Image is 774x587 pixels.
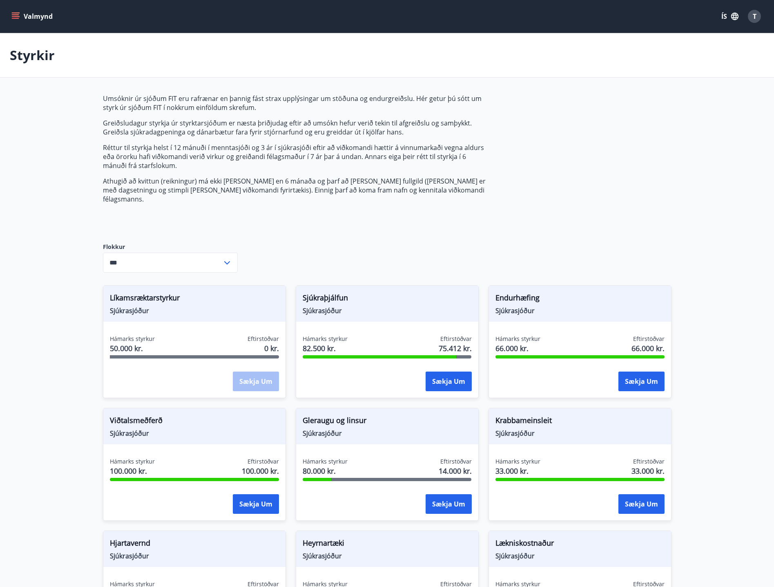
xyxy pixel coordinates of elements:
[439,466,472,476] span: 14.000 kr.
[495,306,665,315] span: Sjúkrasjóður
[110,457,155,466] span: Hámarks styrkur
[110,551,279,560] span: Sjúkrasjóður
[110,335,155,343] span: Hámarks styrkur
[717,9,743,24] button: ÍS
[631,466,665,476] span: 33.000 kr.
[495,292,665,306] span: Endurhæfing
[103,94,488,112] p: Umsóknir úr sjóðum FIT eru rafrænar en þannig fást strax upplýsingar um stöðuna og endurgreiðslu....
[440,457,472,466] span: Eftirstöðvar
[303,343,348,354] span: 82.500 kr.
[110,343,155,354] span: 50.000 kr.
[618,494,665,514] button: Sækja um
[631,343,665,354] span: 66.000 kr.
[303,306,472,315] span: Sjúkrasjóður
[103,243,238,251] label: Flokkur
[633,457,665,466] span: Eftirstöðvar
[303,335,348,343] span: Hámarks styrkur
[10,9,56,24] button: menu
[495,551,665,560] span: Sjúkrasjóður
[10,46,55,64] p: Styrkir
[495,457,540,466] span: Hámarks styrkur
[103,143,488,170] p: Réttur til styrkja helst í 12 mánuði í menntasjóði og 3 ár í sjúkrasjóði eftir að viðkomandi hætt...
[618,372,665,391] button: Sækja um
[633,335,665,343] span: Eftirstöðvar
[110,415,279,429] span: Viðtalsmeðferð
[264,343,279,354] span: 0 kr.
[110,538,279,551] span: Hjartavernd
[303,292,472,306] span: Sjúkraþjálfun
[753,12,756,21] span: T
[495,466,540,476] span: 33.000 kr.
[248,335,279,343] span: Eftirstöðvar
[110,466,155,476] span: 100.000 kr.
[248,457,279,466] span: Eftirstöðvar
[103,177,488,204] p: Athugið að kvittun (reikningur) má ekki [PERSON_NAME] en 6 mánaða og þarf að [PERSON_NAME] fullgi...
[303,429,472,438] span: Sjúkrasjóður
[426,372,472,391] button: Sækja um
[495,335,540,343] span: Hámarks styrkur
[745,7,764,26] button: T
[495,429,665,438] span: Sjúkrasjóður
[103,119,488,137] p: Greiðsludagur styrkja úr styrktarsjóðum er næsta þriðjudag eftir að umsókn hefur verið tekin til ...
[110,429,279,438] span: Sjúkrasjóður
[439,343,472,354] span: 75.412 kr.
[110,292,279,306] span: Líkamsræktarstyrkur
[303,415,472,429] span: Gleraugu og linsur
[440,335,472,343] span: Eftirstöðvar
[303,466,348,476] span: 80.000 kr.
[303,538,472,551] span: Heyrnartæki
[495,538,665,551] span: Lækniskostnaður
[233,494,279,514] button: Sækja um
[495,343,540,354] span: 66.000 kr.
[426,494,472,514] button: Sækja um
[303,457,348,466] span: Hámarks styrkur
[303,551,472,560] span: Sjúkrasjóður
[110,306,279,315] span: Sjúkrasjóður
[495,415,665,429] span: Krabbameinsleit
[242,466,279,476] span: 100.000 kr.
